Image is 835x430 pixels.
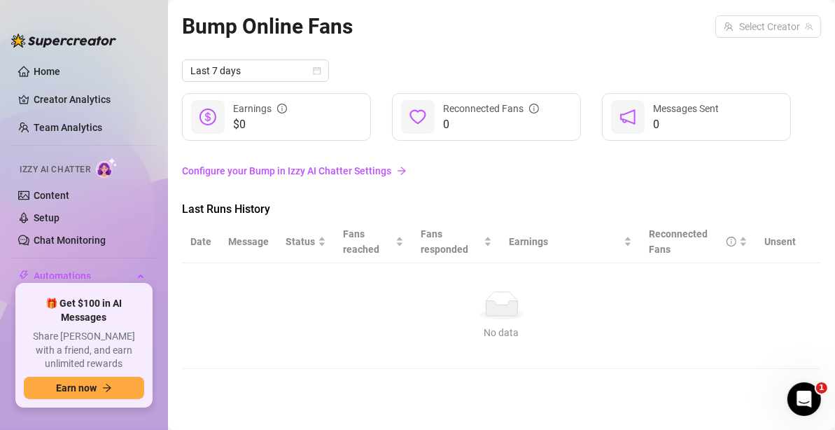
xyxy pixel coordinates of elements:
[102,383,112,393] span: arrow-right
[756,221,804,263] th: Unsent
[397,166,407,176] span: arrow-right
[199,109,216,125] span: dollar
[24,297,144,324] span: 🎁 Get $100 in AI Messages
[500,221,640,263] th: Earnings
[619,109,636,125] span: notification
[96,158,118,178] img: AI Chatter
[20,163,90,176] span: Izzy AI Chatter
[412,221,501,263] th: Fans responded
[182,221,220,263] th: Date
[34,66,60,77] a: Home
[233,116,287,133] span: $0
[182,201,417,218] span: Last Runs History
[24,330,144,371] span: Share [PERSON_NAME] with a friend, and earn unlimited rewards
[220,221,277,263] th: Message
[56,382,97,394] span: Earn now
[34,88,146,111] a: Creator Analytics
[34,190,69,201] a: Content
[233,101,287,116] div: Earnings
[787,382,821,416] iframe: Intercom live chat
[443,101,539,116] div: Reconnected Fans
[343,226,393,257] span: Fans reached
[286,234,315,249] span: Status
[24,377,144,399] button: Earn nowarrow-right
[34,265,133,287] span: Automations
[653,103,719,114] span: Messages Sent
[409,109,426,125] span: heart
[11,34,116,48] img: logo-BBDzfeDw.svg
[277,104,287,113] span: info-circle
[805,22,813,31] span: team
[421,226,482,257] span: Fans responded
[443,116,539,133] span: 0
[196,325,807,340] div: No data
[182,158,821,184] a: Configure your Bump in Izzy AI Chatter Settingsarrow-right
[34,212,59,223] a: Setup
[182,163,821,179] a: Configure your Bump in Izzy AI Chatter Settings
[653,116,719,133] span: 0
[727,237,736,247] span: info-circle
[34,235,106,246] a: Chat Monitoring
[649,226,736,257] div: Reconnected Fans
[816,382,827,394] span: 1
[529,104,539,113] span: info-circle
[313,67,321,75] span: calendar
[182,10,353,43] article: Bump Online Fans
[335,221,412,263] th: Fans reached
[34,122,102,133] a: Team Analytics
[18,270,29,282] span: thunderbolt
[509,234,621,249] span: Earnings
[277,221,335,263] th: Status
[190,60,321,81] span: Last 7 days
